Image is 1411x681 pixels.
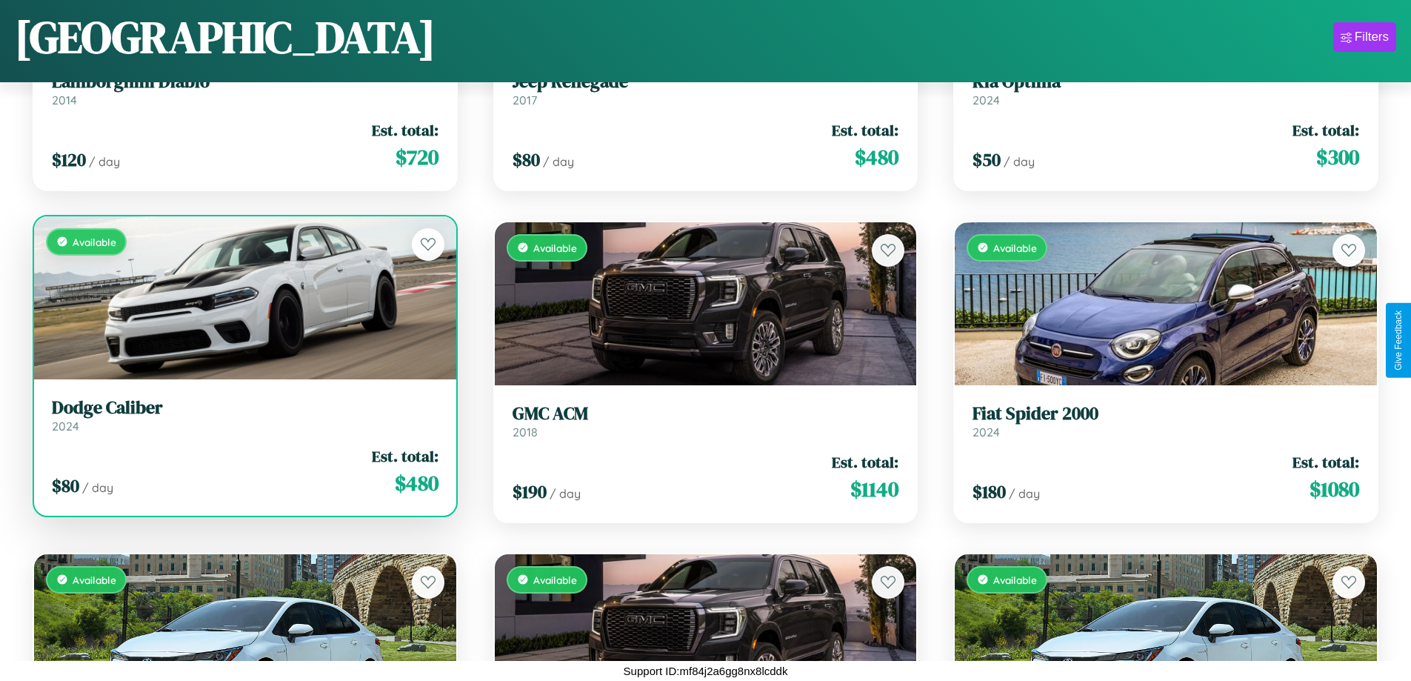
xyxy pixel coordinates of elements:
a: Lamborghini Diablo2014 [52,71,438,107]
span: 2014 [52,93,77,107]
span: Available [533,574,577,586]
h3: Kia Optima [973,71,1359,93]
a: GMC ACM2018 [513,403,899,439]
span: Est. total: [1292,119,1359,141]
p: Support ID: mf84j2a6gg8nx8lcddk [624,661,788,681]
span: Available [73,236,116,248]
span: Available [533,242,577,254]
span: / day [1009,486,1040,501]
h3: Fiat Spider 2000 [973,403,1359,425]
span: $ 50 [973,147,1001,172]
span: / day [550,486,581,501]
h3: GMC ACM [513,403,899,425]
span: $ 720 [396,142,438,172]
a: Jeep Renegade2017 [513,71,899,107]
span: / day [1004,154,1035,169]
span: $ 80 [513,147,540,172]
a: Kia Optima2024 [973,71,1359,107]
span: $ 480 [855,142,898,172]
span: Est. total: [832,119,898,141]
span: $ 1080 [1310,474,1359,504]
h1: [GEOGRAPHIC_DATA] [15,7,436,67]
span: Available [73,574,116,586]
h3: Lamborghini Diablo [52,71,438,93]
span: Est. total: [372,445,438,467]
span: $ 80 [52,474,79,498]
span: Available [993,242,1037,254]
span: $ 190 [513,479,547,504]
span: Available [993,574,1037,586]
div: Give Feedback [1393,310,1404,371]
span: Est. total: [832,451,898,473]
span: 2024 [973,93,1000,107]
span: Est. total: [1292,451,1359,473]
a: Dodge Caliber2024 [52,397,438,433]
span: / day [89,154,120,169]
span: 2024 [973,425,1000,439]
span: $ 480 [395,468,438,498]
span: 2024 [52,419,79,433]
span: $ 1140 [850,474,898,504]
span: 2017 [513,93,537,107]
h3: Dodge Caliber [52,397,438,419]
button: Filters [1333,22,1396,52]
span: / day [543,154,574,169]
span: 2018 [513,425,538,439]
span: Est. total: [372,119,438,141]
h3: Jeep Renegade [513,71,899,93]
a: Fiat Spider 20002024 [973,403,1359,439]
span: $ 120 [52,147,86,172]
div: Filters [1355,30,1389,44]
span: $ 180 [973,479,1006,504]
span: / day [82,480,113,495]
span: $ 300 [1316,142,1359,172]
